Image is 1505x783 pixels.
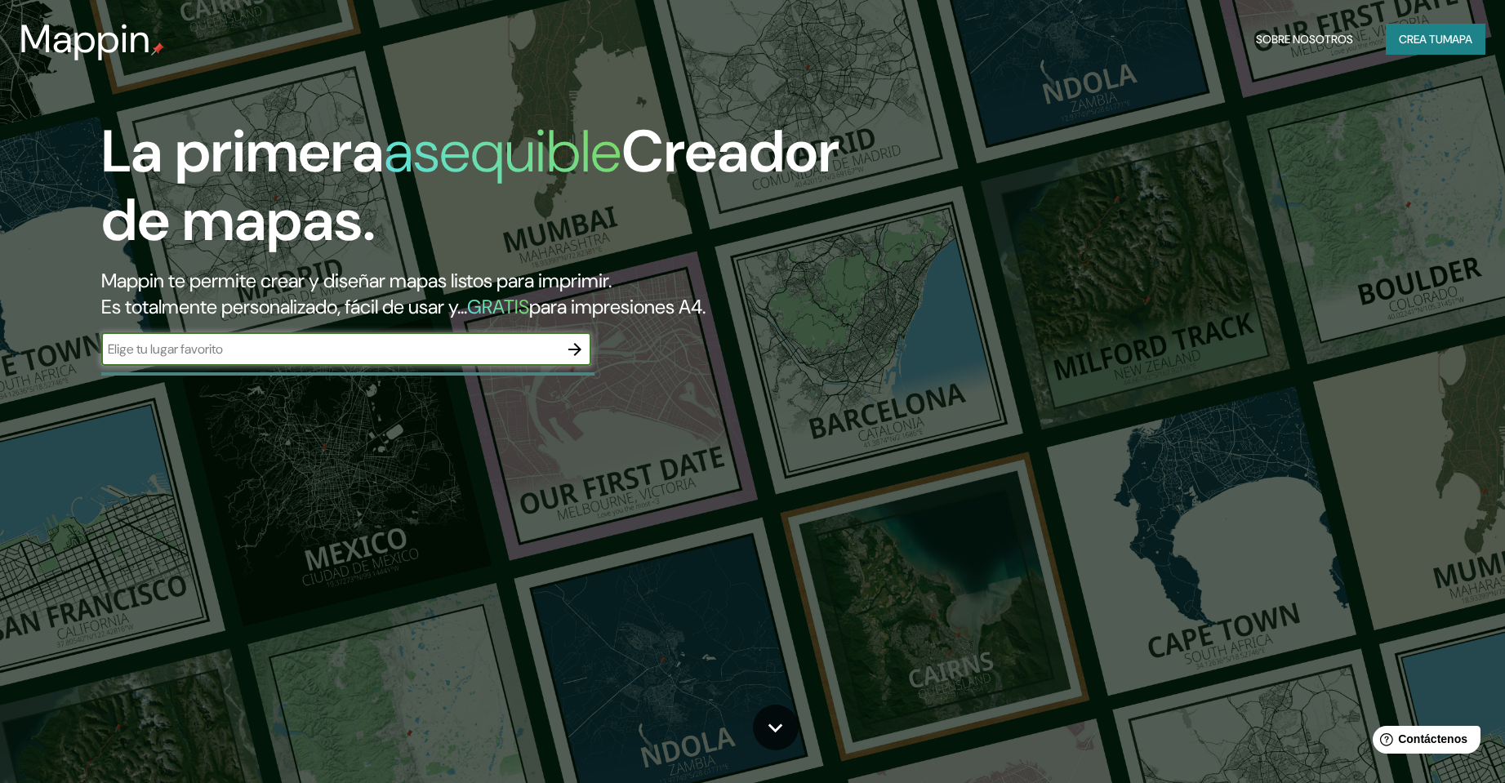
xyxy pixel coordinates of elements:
input: Elige tu lugar favorito [101,340,559,358]
font: Crea tu [1399,32,1443,47]
font: Creador de mapas. [101,113,839,258]
font: asequible [384,113,621,189]
font: Mappin te permite crear y diseñar mapas listos para imprimir. [101,268,612,293]
font: La primera [101,113,384,189]
font: Es totalmente personalizado, fácil de usar y... [101,294,467,319]
img: pin de mapeo [151,42,164,56]
button: Sobre nosotros [1249,24,1360,55]
iframe: Lanzador de widgets de ayuda [1360,719,1487,765]
font: Mappin [20,13,151,65]
button: Crea tumapa [1386,24,1485,55]
font: para impresiones A4. [529,294,706,319]
font: GRATIS [467,294,529,319]
font: Sobre nosotros [1256,32,1353,47]
font: mapa [1443,32,1472,47]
